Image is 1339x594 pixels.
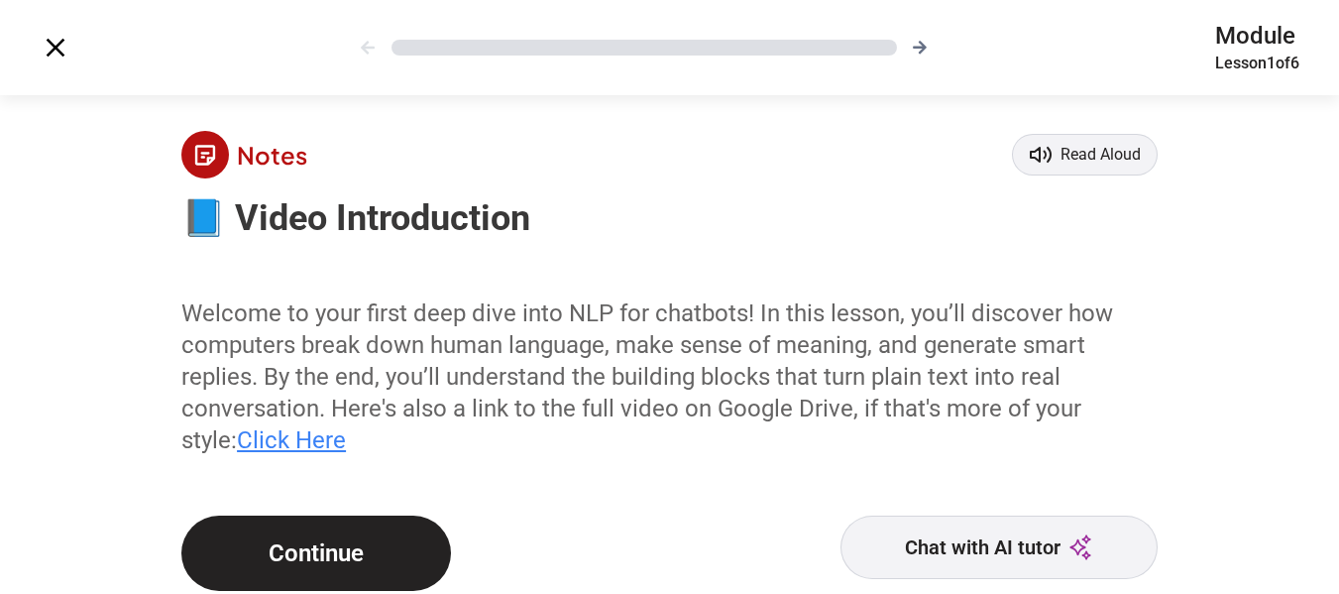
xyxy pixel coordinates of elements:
button: Chat with AI tutor [840,516,1158,579]
span: 📘 Video Introduction [181,197,530,239]
p: Module [1215,20,1299,52]
button: Read aloud [1012,134,1158,176]
span: Welcome to your first deep dive into NLP for chatbots! In this lesson, you’ll discover how comput... [181,299,1113,454]
a: Click Here [237,426,346,454]
button: Continue [181,516,451,591]
span: Notes [237,139,307,171]
span: Read Aloud [1060,143,1141,167]
span: Lesson 1 of 6 [1215,52,1299,75]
